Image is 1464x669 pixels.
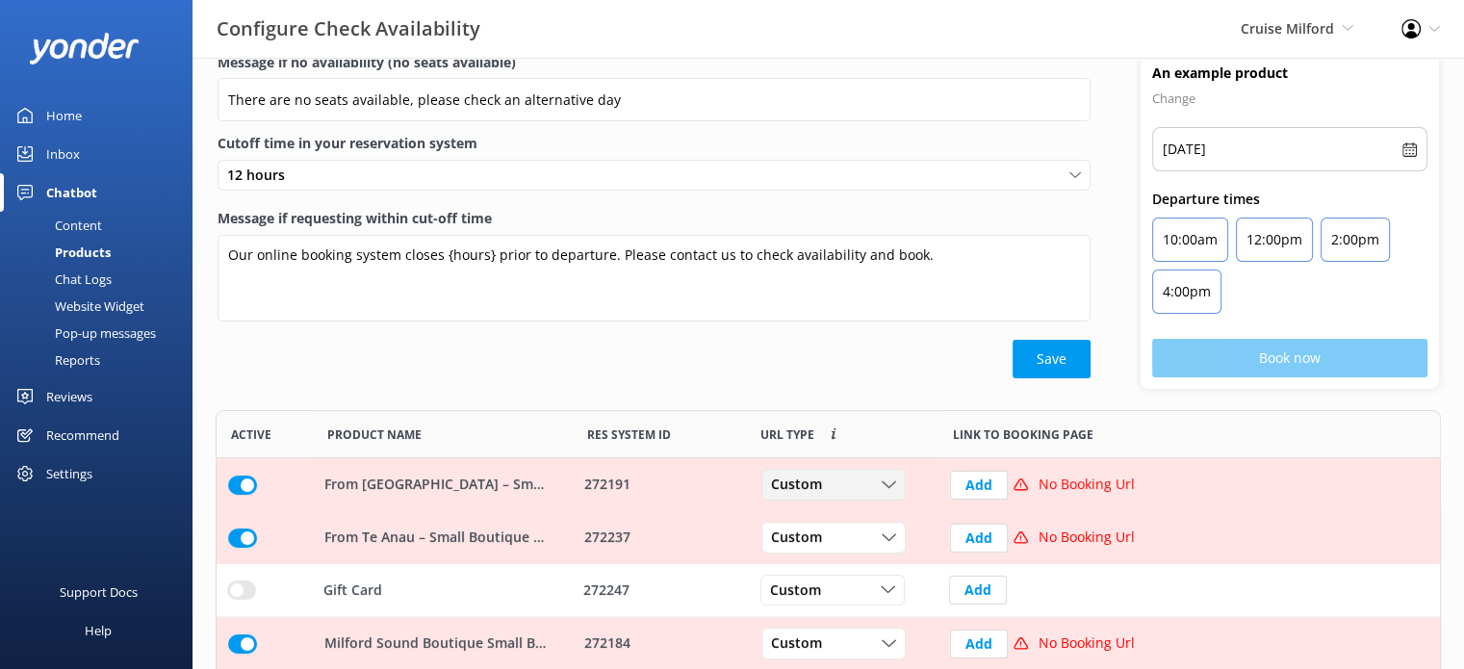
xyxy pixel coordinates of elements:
span: Active [231,425,271,444]
div: Website Widget [12,293,144,320]
label: Message if no availability (no seats available) [218,52,1091,73]
p: Departure times [1152,189,1427,210]
a: Content [12,212,193,239]
h3: Configure Check Availability [217,13,480,44]
button: Add [950,524,1008,553]
p: Change [1152,87,1427,110]
span: Custom [771,527,834,549]
a: Website Widget [12,293,193,320]
span: Custom [771,475,834,496]
div: 272237 [584,527,734,549]
div: Settings [46,454,92,493]
div: Reports [12,347,100,373]
p: From Te Anau – Small Boutique Tour with Picnic Lunch Included [324,527,550,549]
p: No Booking Url [1039,475,1135,496]
p: No Booking Url [1039,527,1135,549]
p: Milford Sound Boutique Small Boat Cruise [324,633,550,655]
span: Custom [771,633,834,655]
div: 272184 [584,633,734,655]
input: Enter a message [218,78,1091,121]
div: Reviews [46,377,92,416]
button: Add [950,471,1008,500]
div: Chat Logs [12,266,112,293]
div: Content [12,212,102,239]
div: Help [85,611,112,650]
label: Cutoff time in your reservation system [218,133,1091,154]
div: Home [46,96,82,135]
p: No Booking Url [1039,633,1135,655]
span: Link to booking page [953,425,1093,444]
div: Pop-up messages [12,320,156,347]
div: row [216,458,1441,511]
p: Gift Card [323,579,382,601]
div: row [216,511,1441,564]
textarea: Our online booking system closes {hours} prior to departure. Please contact us to check availabil... [218,235,1091,322]
p: 4:00pm [1163,280,1211,303]
div: Support Docs [60,573,138,611]
div: row [216,564,1441,617]
p: [DATE] [1163,138,1206,161]
button: Add [949,576,1007,605]
div: Chatbot [46,173,97,212]
span: Res System ID [587,425,671,444]
a: Pop-up messages [12,320,193,347]
a: Reports [12,347,193,373]
p: 12:00pm [1246,228,1302,251]
button: Save [1013,340,1091,378]
p: 2:00pm [1331,228,1379,251]
div: Inbox [46,135,80,173]
div: Products [12,239,111,266]
span: Cruise Milford [1241,19,1334,38]
div: 272247 [583,579,735,601]
span: 12 hours [227,165,296,186]
span: Custom [770,579,833,601]
span: Link to booking page [760,425,814,444]
div: Recommend [46,416,119,454]
span: Product Name [327,425,422,444]
label: Message if requesting within cut-off time [218,208,1091,229]
h4: An example product [1152,64,1427,83]
button: Add [950,630,1008,658]
img: yonder-white-logo.png [29,33,140,64]
a: Products [12,239,193,266]
a: Chat Logs [12,266,193,293]
p: 10:00am [1163,228,1218,251]
div: 272191 [584,475,734,496]
p: From [GEOGRAPHIC_DATA] – Small Boutique Tour with Picnic Lunch Included [324,475,550,496]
